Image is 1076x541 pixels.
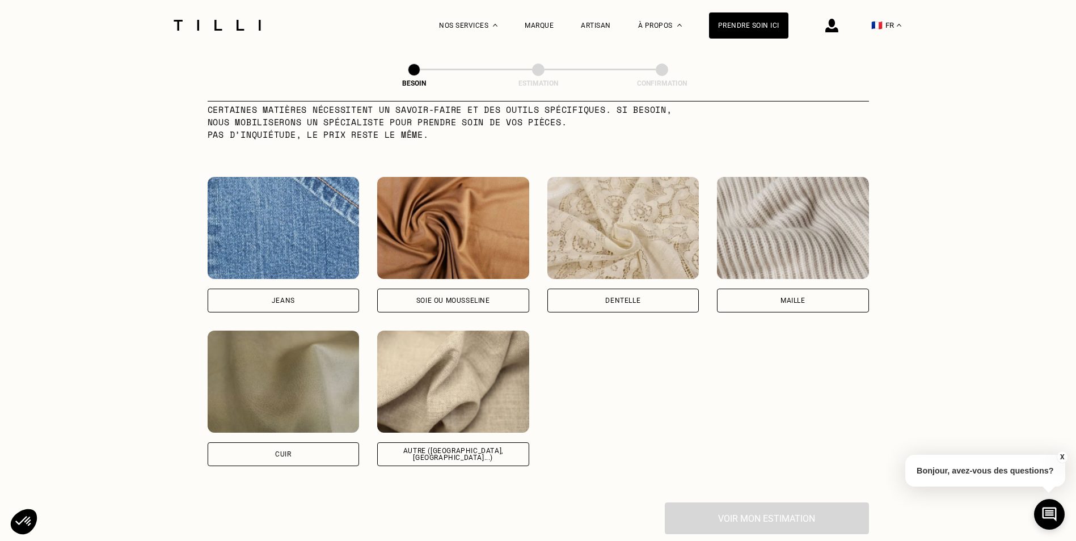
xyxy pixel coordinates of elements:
[377,331,529,433] img: Tilli retouche vos vêtements en Autre (coton, jersey...)
[416,297,490,304] div: Soie ou mousseline
[482,79,595,87] div: Estimation
[581,22,611,29] a: Artisan
[825,19,838,32] img: icône connexion
[170,20,265,31] img: Logo du service de couturière Tilli
[275,451,291,458] div: Cuir
[208,177,360,279] img: Tilli retouche vos vêtements en Jeans
[1056,451,1067,463] button: X
[780,297,805,304] div: Maille
[493,24,497,27] img: Menu déroulant
[377,177,529,279] img: Tilli retouche vos vêtements en Soie ou mousseline
[709,12,788,39] a: Prendre soin ici
[525,22,554,29] a: Marque
[717,177,869,279] img: Tilli retouche vos vêtements en Maille
[871,20,883,31] span: 🇫🇷
[208,103,696,141] p: Certaines matières nécessitent un savoir-faire et des outils spécifiques. Si besoin, nous mobilis...
[897,24,901,27] img: menu déroulant
[387,447,520,461] div: Autre ([GEOGRAPHIC_DATA], [GEOGRAPHIC_DATA]...)
[605,297,640,304] div: Dentelle
[677,24,682,27] img: Menu déroulant à propos
[547,177,699,279] img: Tilli retouche vos vêtements en Dentelle
[272,297,295,304] div: Jeans
[605,79,719,87] div: Confirmation
[357,79,471,87] div: Besoin
[905,455,1065,487] p: Bonjour, avez-vous des questions?
[208,331,360,433] img: Tilli retouche vos vêtements en Cuir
